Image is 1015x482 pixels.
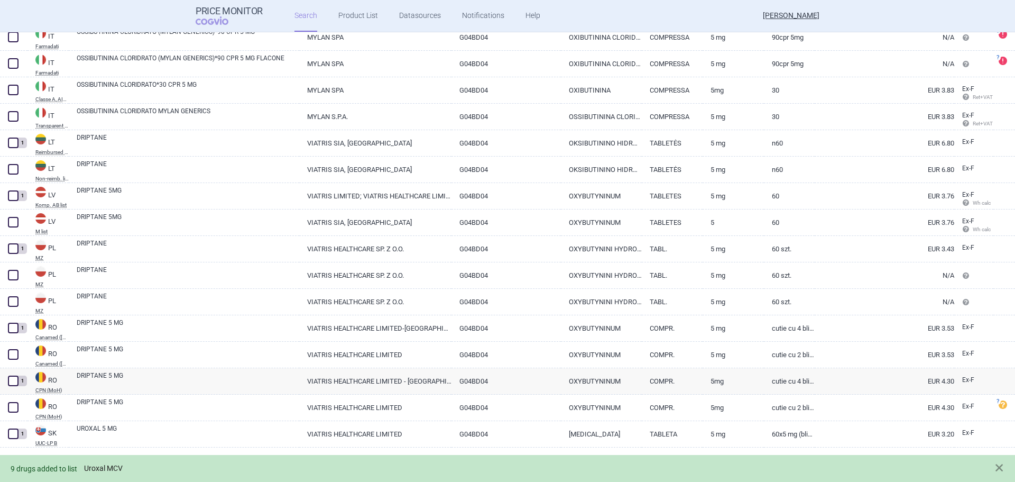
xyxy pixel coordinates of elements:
[17,138,27,148] div: 1
[815,262,954,288] a: N/A
[35,134,46,144] img: Lithuania
[451,210,560,235] a: G04BD04
[815,104,954,130] a: EUR 3.83
[561,210,642,235] a: OXYBUTYNINUM
[703,51,763,77] a: 5 mg
[35,44,69,49] abbr: Farmadati — Online database developed by Farmadati Italia S.r.l., Italia.
[561,342,642,368] a: OXYBUTYNINUM
[642,342,703,368] a: COMPR.
[27,318,69,340] a: ROROCanamed ([DOMAIN_NAME] - Canamed Annex 1)
[703,342,763,368] a: 5 mg
[642,236,703,262] a: TABL.
[27,53,69,76] a: ITITFarmadati
[77,133,299,152] a: DRIPTANE
[642,368,703,394] a: COMPR.
[451,130,560,156] a: G04BD04
[451,262,560,288] a: G04BD04
[962,376,974,384] span: Ex-factory price
[451,368,560,394] a: G04BD04
[299,157,451,183] a: VIATRIS SIA, [GEOGRAPHIC_DATA]
[35,213,46,224] img: Latvia
[27,397,69,420] a: ROROCPN (MoH)
[35,345,46,356] img: Romania
[962,165,974,172] span: Ex-factory price
[764,395,815,421] a: Cutie cu 2 blist. PVC/Al x 30 compr.
[642,157,703,183] a: TABLETĖS
[451,77,560,103] a: G04BD04
[196,6,263,16] strong: Price Monitor
[954,214,993,238] a: Ex-F Wh calc
[815,236,954,262] a: EUR 3.43
[642,262,703,288] a: TABL.
[35,187,46,197] img: Latvia
[77,159,299,178] a: DRIPTANE
[27,424,69,446] a: SKSKUUC-LP B
[17,243,27,254] div: 1
[815,289,954,315] a: N/A
[299,395,451,421] a: VIATRIS HEALTHCARE LIMITED
[642,315,703,341] a: COMPR.
[27,239,69,261] a: PLPLMZ
[954,187,993,212] a: Ex-F Wh calc
[35,388,69,393] abbr: CPN (MoH) — Public Catalog - List of maximum prices for international purposes. Official versions...
[27,212,69,234] a: LVLVM list
[561,315,642,341] a: OXYBUTYNINUM
[35,282,69,287] abbr: MZ — List of reimbursed medicinal products published by the Ministry of Health, Poland.
[35,107,46,118] img: Italy
[642,210,703,235] a: TABLETES
[27,371,69,393] a: ROROCPN (MoH)
[962,138,974,145] span: Ex-factory price
[764,315,815,341] a: Cutie cu 4 blist. PVC/Al x 15 compr. (3 ani)
[35,293,46,303] img: Poland
[954,240,993,256] a: Ex-F
[35,229,69,234] abbr: M list — Lists of reimbursable medicinal products published by the National Health Service (List ...
[642,104,703,130] a: COMPRESSA
[35,54,46,65] img: Italy
[815,315,954,341] a: EUR 3.53
[451,421,560,447] a: G04BD04
[703,315,763,341] a: 5 mg
[703,24,763,50] a: 5 mg
[764,289,815,315] a: 60 szt.
[77,318,299,337] a: DRIPTANE 5 MG
[815,130,954,156] a: EUR 6.80
[815,157,954,183] a: EUR 6.80
[35,150,69,155] abbr: Reimbursed list — List of medicinal products published by the Ministry of Health of The Republic ...
[815,210,954,235] a: EUR 3.76
[77,424,299,443] a: UROXAL 5 MG
[642,77,703,103] a: COMPRESSA
[35,70,69,76] abbr: Farmadati — Online database developed by Farmadati Italia S.r.l., Italia.
[451,289,560,315] a: G04BD04
[962,323,974,331] span: Ex-factory price
[35,398,46,409] img: Romania
[299,315,451,341] a: VIATRIS HEALTHCARE LIMITED-[GEOGRAPHIC_DATA]
[77,27,299,46] a: OSSIBUTININA CLORIDRATO (MYLAN GENERICS)*90 CPR 5 MG
[999,401,1011,409] a: ?
[77,397,299,416] a: DRIPTANE 5 MG
[764,51,815,77] a: 90CPR 5MG
[703,368,763,394] a: 5mg
[35,176,69,181] abbr: Non-reimb. list — List of medicinal products published by the Ministry of Health of The Republic ...
[703,289,763,315] a: 5 mg
[35,97,69,102] abbr: Classe A, AIFA — List of medicinal products published by the Italian Medicines Agency (Group/Fasc...
[35,203,69,208] abbr: Komp. AB list — Lists of reimbursable medicinal products published by the National Health Service...
[962,244,974,251] span: Ex-factory price
[299,183,451,209] a: VIATRIS LIMITED; VIATRIS HEALTHCARE LIMITED; VIATRIS SIA
[642,51,703,77] a: COMPRESSA
[561,236,642,262] a: OXYBUTYNINI HYDROCHLORIDUM
[764,157,815,183] a: N60
[815,342,954,368] a: EUR 3.53
[764,130,815,156] a: N60
[954,320,993,335] a: Ex-F
[35,361,69,367] abbr: Canamed (Legislatie.just.ro - Canamed Annex 1) — List of maximum prices for domestic purposes. Un...
[642,130,703,156] a: TABLETĖS
[815,421,954,447] a: EUR 3.20
[27,344,69,367] a: ROROCanamed ([DOMAIN_NAME] - Canamed Annex 1)
[196,16,243,25] span: COGVIO
[703,157,763,183] a: 5 mg
[27,27,69,49] a: ITITFarmadati
[35,308,69,314] abbr: MZ — List of reimbursed medicinal products published by the Ministry of Health, Poland.
[77,80,299,99] a: OSSIBUTININA CLORIDRATO*30 CPR 5 MG
[299,51,451,77] a: MYLAN SPA
[764,24,815,50] a: 90CPR 5MG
